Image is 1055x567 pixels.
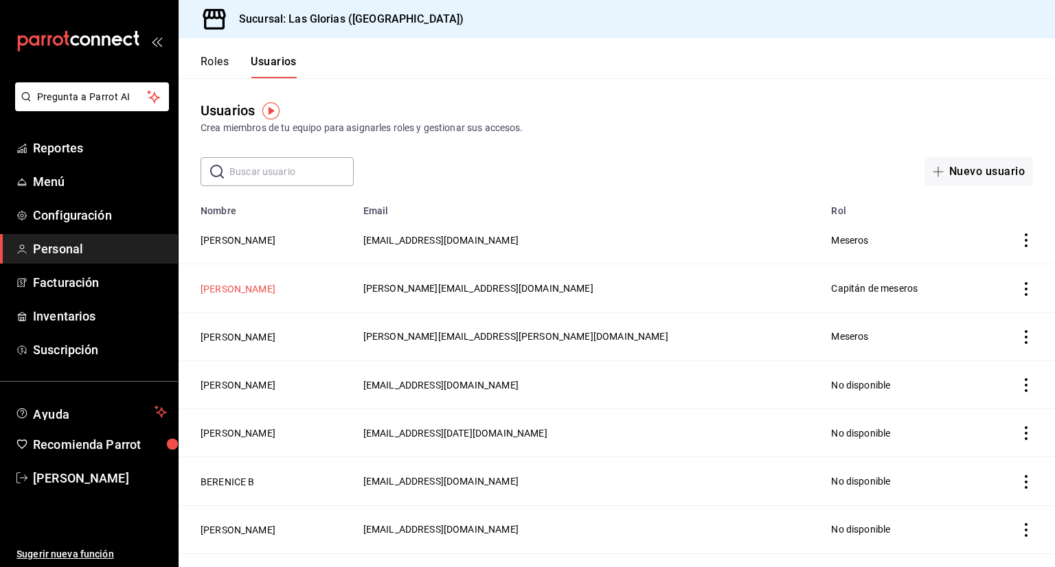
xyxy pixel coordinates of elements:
[16,547,167,562] span: Sugerir nueva función
[201,233,275,247] button: [PERSON_NAME]
[201,475,255,489] button: BERENICE B
[201,330,275,344] button: [PERSON_NAME]
[823,360,981,408] td: No disponible
[201,121,1033,135] div: Crea miembros de tu equipo para asignarles roles y gestionar sus accesos.
[1019,523,1033,537] button: actions
[363,331,668,342] span: [PERSON_NAME][EMAIL_ADDRESS][PERSON_NAME][DOMAIN_NAME]
[151,36,162,47] button: open_drawer_menu
[823,409,981,457] td: No disponible
[363,476,519,487] span: [EMAIL_ADDRESS][DOMAIN_NAME]
[201,100,255,121] div: Usuarios
[924,157,1033,186] button: Nuevo usuario
[1019,330,1033,344] button: actions
[1019,233,1033,247] button: actions
[33,307,167,325] span: Inventarios
[229,158,354,185] input: Buscar usuario
[37,90,148,104] span: Pregunta a Parrot AI
[33,469,167,487] span: [PERSON_NAME]
[201,378,275,392] button: [PERSON_NAME]
[1019,475,1033,489] button: actions
[10,100,169,114] a: Pregunta a Parrot AI
[33,206,167,224] span: Configuración
[201,55,229,78] button: Roles
[355,197,824,216] th: Email
[179,197,355,216] th: Nombre
[251,55,297,78] button: Usuarios
[33,240,167,258] span: Personal
[823,457,981,505] td: No disponible
[363,524,519,535] span: [EMAIL_ADDRESS][DOMAIN_NAME]
[831,235,868,246] span: Meseros
[1019,282,1033,296] button: actions
[201,55,297,78] div: navigation tabs
[15,82,169,111] button: Pregunta a Parrot AI
[33,273,167,292] span: Facturación
[363,235,519,246] span: [EMAIL_ADDRESS][DOMAIN_NAME]
[33,435,167,454] span: Recomienda Parrot
[363,283,593,294] span: [PERSON_NAME][EMAIL_ADDRESS][DOMAIN_NAME]
[201,426,275,440] button: [PERSON_NAME]
[33,404,149,420] span: Ayuda
[33,172,167,191] span: Menú
[823,505,981,553] td: No disponible
[33,139,167,157] span: Reportes
[228,11,464,27] h3: Sucursal: Las Glorias ([GEOGRAPHIC_DATA])
[363,380,519,391] span: [EMAIL_ADDRESS][DOMAIN_NAME]
[363,428,547,439] span: [EMAIL_ADDRESS][DATE][DOMAIN_NAME]
[831,283,918,294] span: Capitán de meseros
[831,331,868,342] span: Meseros
[33,340,167,359] span: Suscripción
[823,197,981,216] th: Rol
[262,102,280,119] img: Tooltip marker
[1019,426,1033,440] button: actions
[201,523,275,537] button: [PERSON_NAME]
[1019,378,1033,392] button: actions
[201,282,275,296] button: [PERSON_NAME]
